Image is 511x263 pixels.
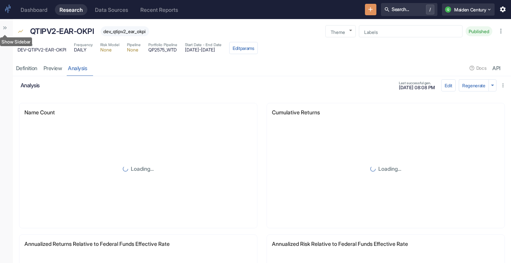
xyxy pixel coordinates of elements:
span: DAILY [74,48,93,52]
div: Dashboard [21,6,47,13]
button: QMaiden Century [442,3,495,16]
span: Start Date - End Date [185,42,222,48]
div: Research [59,6,83,13]
span: Portfolio Pipeline [148,42,177,48]
h6: analysis [21,82,394,88]
span: Pipeline [127,42,141,48]
a: analysis [65,60,90,76]
div: QTIPV2-EAR-OKPI [28,24,96,39]
a: preview [40,60,65,76]
p: Loading... [379,165,402,173]
a: Research [55,4,87,15]
p: Annualized Returns Relative to Federal Funds Effective Rate [24,240,182,248]
span: [DATE] 08:08 PM [399,85,435,90]
span: QP2575_WTD [148,48,177,52]
div: Data Sources [95,6,128,13]
button: Docs [467,62,489,74]
span: Last successful gen. [399,81,435,85]
div: API [493,65,501,72]
span: Universe [18,42,66,48]
button: config [441,79,456,91]
button: Editparams [229,42,258,54]
button: Search.../ [381,3,437,16]
span: dev_qtipv2_ear_okpi [101,29,149,34]
p: Name Count [24,108,67,116]
span: [DATE] - [DATE] [185,48,222,52]
div: Recent Reports [140,6,178,13]
span: None [127,48,141,52]
div: Q [445,6,451,13]
button: Regenerate [459,79,489,91]
div: Definition [16,65,37,72]
div: resource tabs [13,60,511,76]
span: None [100,48,119,52]
a: Dashboard [16,4,52,15]
a: Data Sources [90,4,133,15]
span: Frequency [74,42,93,48]
a: Recent Reports [136,4,183,15]
span: Published [466,29,492,34]
span: DEV-QTIPV2-EAR-OKPI [18,48,66,52]
p: Annualized Risk Relative to Federal Funds Effective Rate [272,240,420,248]
p: Cumulative Returns [272,108,332,116]
span: Signal [18,28,24,36]
span: Risk Model [100,42,119,48]
p: Loading... [131,165,154,173]
p: QTIPV2-EAR-OKPI [30,26,94,37]
button: New Resource [365,4,377,16]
